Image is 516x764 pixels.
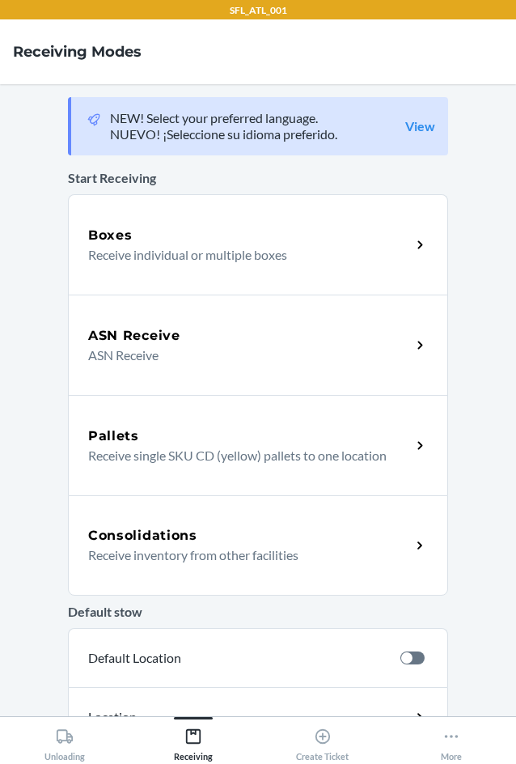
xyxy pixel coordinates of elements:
a: BoxesReceive individual or multiple boxes [68,194,448,295]
h4: Receiving Modes [13,41,142,62]
button: Create Ticket [258,717,387,762]
p: Start Receiving [68,168,448,188]
p: Default Location [88,648,387,668]
div: Unloading [44,721,85,762]
h5: Pallets [88,427,139,446]
a: ASN ReceiveASN Receive [68,295,448,395]
p: Default stow [68,602,448,622]
p: NEW! Select your preferred language. [110,110,337,126]
p: SFL_ATL_001 [230,3,287,18]
p: Receive individual or multiple boxes [88,245,398,265]
h5: Boxes [88,226,133,245]
a: PalletsReceive single SKU CD (yellow) pallets to one location [68,395,448,495]
button: Receiving [129,717,259,762]
p: Receive inventory from other facilities [88,545,398,565]
div: More [441,721,462,762]
h5: ASN Receive [88,326,180,346]
div: Create Ticket [296,721,349,762]
h5: Consolidations [88,526,197,545]
a: Location [68,687,448,747]
p: ASN Receive [88,346,398,365]
p: NUEVO! ¡Seleccione su idioma preferido. [110,126,337,142]
a: View [405,118,435,134]
p: Receive single SKU CD (yellow) pallets to one location [88,446,398,465]
div: Receiving [174,721,213,762]
a: ConsolidationsReceive inventory from other facilities [68,495,448,596]
p: Location [88,707,279,727]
